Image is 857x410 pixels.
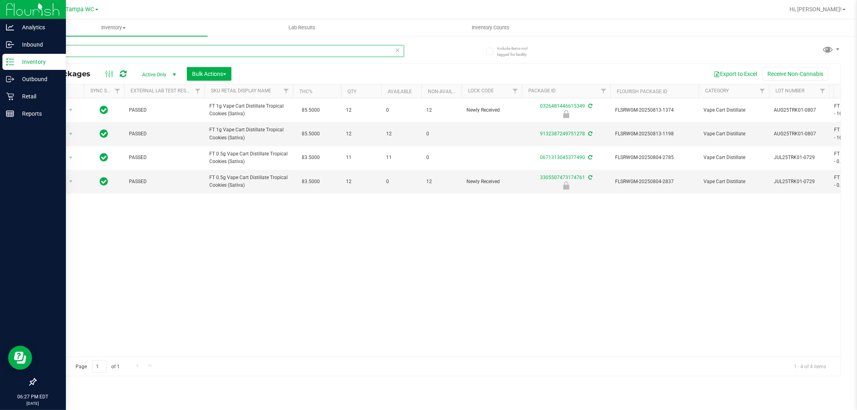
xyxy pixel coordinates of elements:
[540,155,585,160] a: 0671313045377490
[617,89,667,94] a: Flourish Package ID
[66,104,76,116] span: select
[615,178,694,186] span: FLSRWGM-20250804-2837
[461,24,520,31] span: Inventory Counts
[705,88,729,94] a: Category
[466,106,517,114] span: Newly Received
[129,178,200,186] span: PASSED
[396,19,585,36] a: Inventory Counts
[346,154,376,161] span: 11
[100,152,108,163] span: In Sync
[14,57,62,67] p: Inventory
[208,19,396,36] a: Lab Results
[298,104,324,116] span: 85.5000
[509,84,522,98] a: Filter
[4,400,62,406] p: [DATE]
[708,67,762,81] button: Export to Excel
[790,6,842,12] span: Hi, [PERSON_NAME]!
[66,176,76,187] span: select
[615,130,694,138] span: FLSRWGM-20250813-1198
[129,154,200,161] span: PASSED
[521,182,612,190] div: Newly Received
[209,102,288,118] span: FT 1g Vape Cart Distillate Tropical Cookies (Sativa)
[187,67,231,81] button: Bulk Actions
[395,45,401,55] span: Clear
[426,130,457,138] span: 0
[386,178,417,186] span: 0
[774,130,824,138] span: AUG25TRK01-0807
[597,84,610,98] a: Filter
[426,106,457,114] span: 12
[704,178,764,186] span: Vape Cart Distillate
[211,88,271,94] a: Sku Retail Display Name
[540,103,585,109] a: 0326481446615349
[66,152,76,163] span: select
[704,130,764,138] span: Vape Cart Distillate
[388,89,412,94] a: Available
[775,88,804,94] a: Lot Number
[129,130,200,138] span: PASSED
[6,41,14,49] inline-svg: Inbound
[66,6,94,13] span: Tampa WC
[6,58,14,66] inline-svg: Inventory
[298,128,324,140] span: 85.5000
[6,23,14,31] inline-svg: Analytics
[497,45,537,57] span: Include items not tagged for facility
[774,154,824,161] span: JUL25TRK01-0729
[587,131,592,137] span: Sync from Compliance System
[426,154,457,161] span: 0
[280,84,293,98] a: Filter
[615,154,694,161] span: FLSRWGM-20250804-2785
[704,154,764,161] span: Vape Cart Distillate
[6,92,14,100] inline-svg: Retail
[131,88,194,94] a: External Lab Test Result
[704,106,764,114] span: Vape Cart Distillate
[466,178,517,186] span: Newly Received
[92,360,106,373] input: 1
[90,88,121,94] a: Sync Status
[209,126,288,141] span: FT 1g Vape Cart Distillate Tropical Cookies (Sativa)
[14,74,62,84] p: Outbound
[209,174,288,189] span: FT 0.5g Vape Cart Distillate Tropical Cookies (Sativa)
[587,103,592,109] span: Sync from Compliance System
[100,128,108,139] span: In Sync
[540,175,585,180] a: 3305507473174761
[69,360,127,373] span: Page of 1
[14,92,62,101] p: Retail
[521,110,612,118] div: Newly Received
[278,24,326,31] span: Lab Results
[540,131,585,137] a: 9132387249751278
[587,175,592,180] span: Sync from Compliance System
[14,109,62,118] p: Reports
[6,75,14,83] inline-svg: Outbound
[346,130,376,138] span: 12
[528,88,556,94] a: Package ID
[756,84,769,98] a: Filter
[787,360,832,372] span: 1 - 4 of 4 items
[386,130,417,138] span: 12
[209,150,288,165] span: FT 0.5g Vape Cart Distillate Tropical Cookies (Sativa)
[299,89,313,94] a: THC%
[386,154,417,161] span: 11
[816,84,829,98] a: Filter
[587,155,592,160] span: Sync from Compliance System
[428,89,464,94] a: Non-Available
[100,104,108,116] span: In Sync
[192,71,226,77] span: Bulk Actions
[129,106,200,114] span: PASSED
[348,89,356,94] a: Qty
[8,346,32,370] iframe: Resource center
[468,88,494,94] a: Lock Code
[14,22,62,32] p: Analytics
[66,129,76,140] span: select
[298,176,324,188] span: 83.5000
[111,84,124,98] a: Filter
[42,69,98,78] span: All Packages
[346,106,376,114] span: 12
[4,393,62,400] p: 06:27 PM EDT
[6,110,14,118] inline-svg: Reports
[14,40,62,49] p: Inbound
[191,84,205,98] a: Filter
[774,178,824,186] span: JUL25TRK01-0729
[426,178,457,186] span: 12
[100,176,108,187] span: In Sync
